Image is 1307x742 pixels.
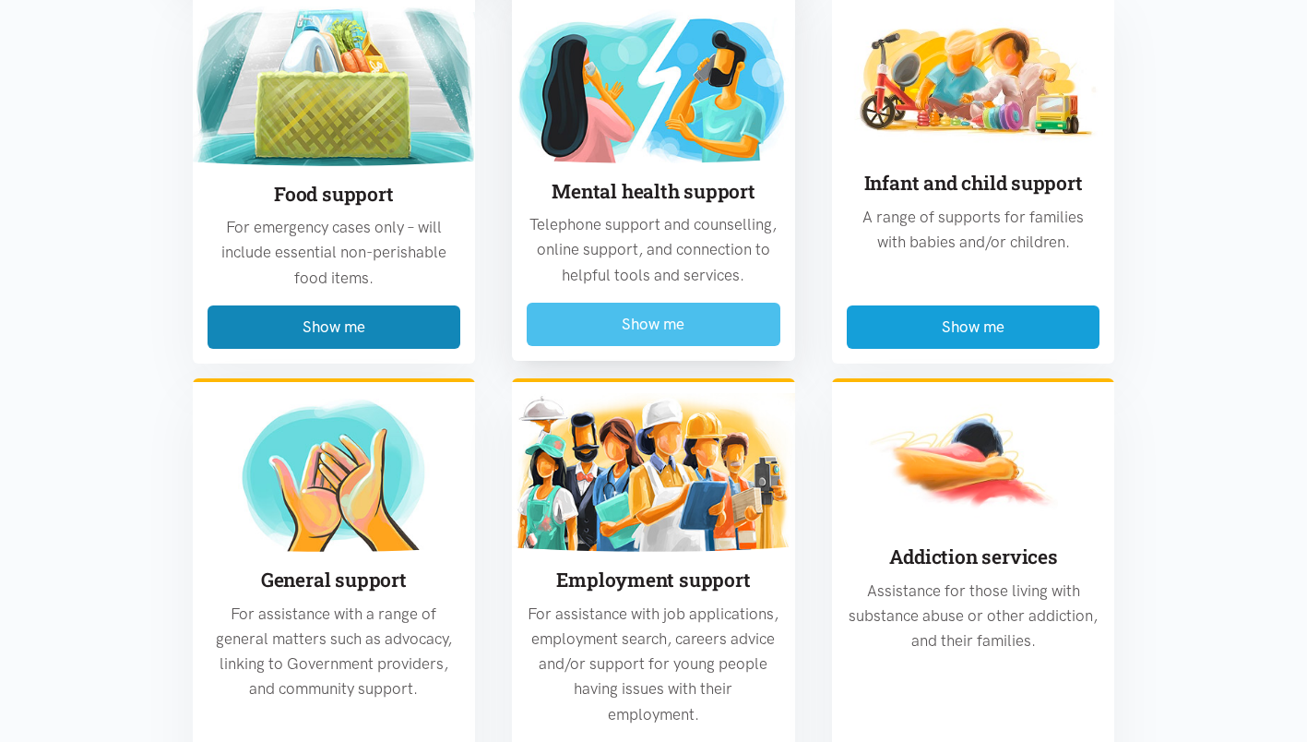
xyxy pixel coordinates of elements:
button: Show me [208,305,461,349]
h3: General support [208,567,461,593]
p: For emergency cases only – will include essential non-perishable food items. [208,215,461,291]
p: For assistance with job applications, employment search, careers advice and/or support for young ... [527,602,780,727]
p: For assistance with a range of general matters such as advocacy, linking to Government providers,... [208,602,461,702]
h3: Food support [208,181,461,208]
button: Show me [847,305,1100,349]
h3: Employment support [527,567,780,593]
p: Telephone support and counselling, online support, and connection to helpful tools and services. [527,212,780,288]
h3: Infant and child support [847,170,1100,197]
button: Show me [527,303,780,346]
h3: Mental health support [527,178,780,205]
p: Assistance for those living with substance abuse or other addiction, and their families. [847,579,1100,654]
h3: Addiction services [847,544,1100,570]
p: A range of supports for families with babies and/or children. [847,205,1100,255]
